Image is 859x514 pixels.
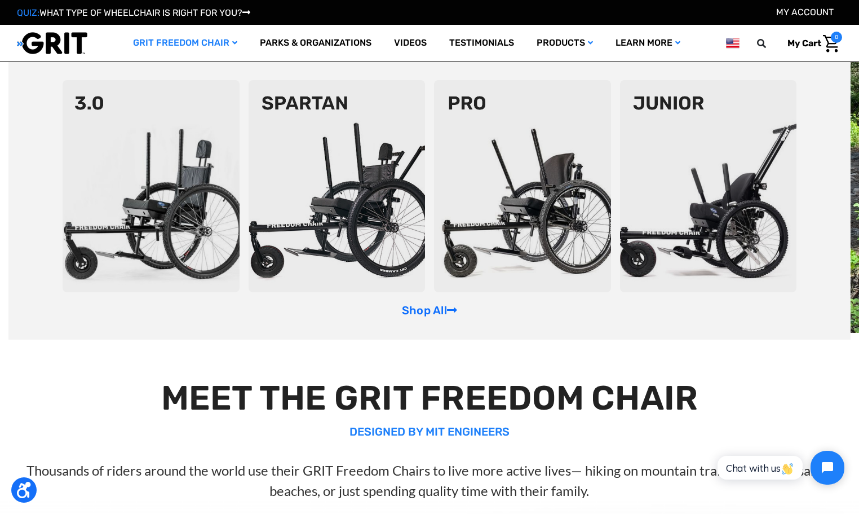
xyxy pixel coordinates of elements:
[21,378,838,419] h2: MEET THE GRIT FREEDOM CHAIR
[17,32,87,55] img: GRIT All-Terrain Wheelchair and Mobility Equipment
[402,304,457,317] a: Shop All
[525,25,604,61] a: Products
[438,25,525,61] a: Testimonials
[63,80,240,292] img: 3point0.png
[762,32,779,55] input: Search
[249,25,383,61] a: Parks & Organizations
[434,80,611,292] img: pro-chair.png
[21,423,838,440] p: DESIGNED BY MIT ENGINEERS
[249,80,426,292] img: spartan2.png
[122,25,249,61] a: GRIT Freedom Chair
[776,7,834,17] a: Account
[779,32,842,55] a: Cart with 0 items
[604,25,692,61] a: Learn More
[383,25,438,61] a: Videos
[726,36,740,50] img: us.png
[705,441,854,494] iframe: Tidio Chat
[787,38,821,49] span: My Cart
[21,460,838,501] p: Thousands of riders around the world use their GRIT Freedom Chairs to live more active lives— hik...
[823,35,839,52] img: Cart
[620,80,797,292] img: junior-chair.png
[17,7,250,18] a: QUIZ:WHAT TYPE OF WHEELCHAIR IS RIGHT FOR YOU?
[17,7,39,18] span: QUIZ:
[831,32,842,43] span: 0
